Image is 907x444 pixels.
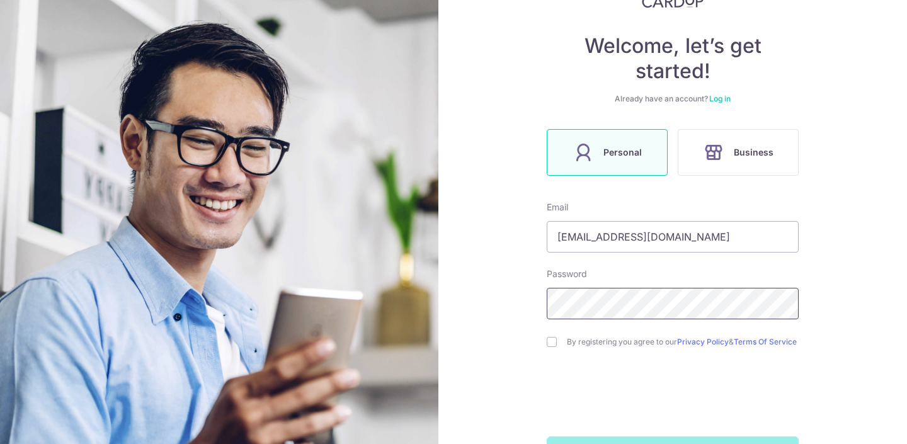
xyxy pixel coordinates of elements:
span: Personal [603,145,642,160]
label: Password [547,268,587,280]
a: Terms Of Service [734,337,797,346]
a: Privacy Policy [677,337,729,346]
iframe: reCAPTCHA [577,372,768,421]
a: Log in [709,94,731,103]
label: By registering you agree to our & [567,337,799,347]
a: Personal [542,129,673,176]
div: Already have an account? [547,94,799,104]
span: Business [734,145,773,160]
label: Email [547,201,568,213]
h4: Welcome, let’s get started! [547,33,799,84]
a: Business [673,129,804,176]
input: Enter your Email [547,221,799,253]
